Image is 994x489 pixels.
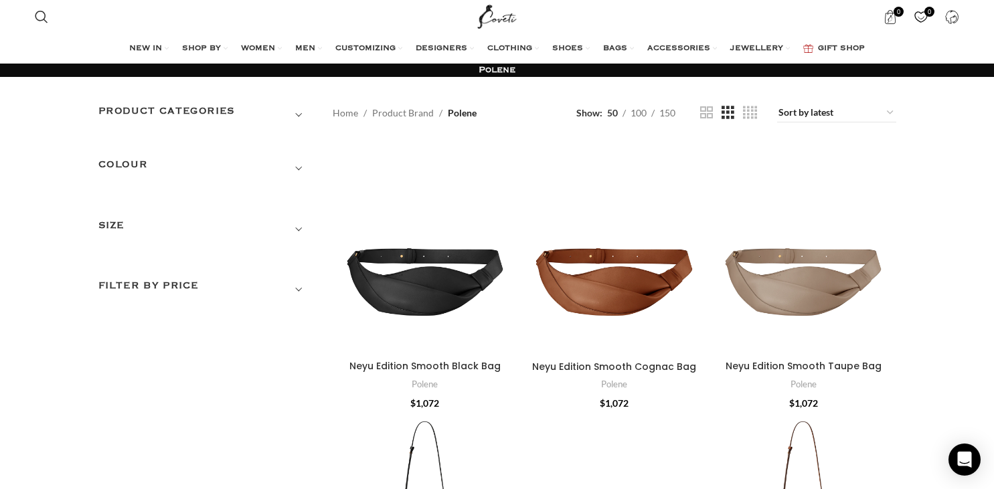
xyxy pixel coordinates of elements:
[647,35,717,62] a: ACCESSORIES
[335,43,396,54] span: CUSTOMIZING
[241,43,275,54] span: WOMEN
[730,35,790,62] a: JEWELLERY
[410,397,439,409] bdi: 1,072
[908,3,935,30] div: My Wishlist
[877,3,904,30] a: 0
[475,10,519,21] a: Site logo
[803,44,813,53] img: GiftBag
[349,359,501,373] a: Neyu Edition Smooth Black Bag
[98,218,313,241] h3: SIZE
[552,35,590,62] a: SHOES
[98,104,313,126] h3: Product categories
[894,7,904,17] span: 0
[129,43,162,54] span: NEW IN
[726,359,882,373] a: Neyu Edition Smooth Taupe Bag
[241,35,282,62] a: WOMEN
[791,378,817,391] a: Polene
[98,278,313,301] h3: Filter by price
[532,360,696,373] a: Neyu Edition Smooth Cognac Bag
[647,43,710,54] span: ACCESSORIES
[600,397,629,409] bdi: 1,072
[603,35,634,62] a: BAGS
[600,397,605,409] span: $
[28,3,55,30] a: Search
[552,43,583,54] span: SHOES
[335,35,402,62] a: CUSTOMIZING
[521,142,707,355] a: Neyu Edition Smooth Cognac Bag
[98,157,313,180] h3: COLOUR
[789,397,818,409] bdi: 1,072
[129,35,169,62] a: NEW IN
[601,378,627,391] a: Polene
[730,43,783,54] span: JEWELLERY
[818,43,865,54] span: GIFT SHOP
[295,43,315,54] span: MEN
[295,35,322,62] a: MEN
[410,397,416,409] span: $
[487,43,532,54] span: CLOTHING
[924,7,934,17] span: 0
[711,142,896,354] a: Neyu Edition Smooth Taupe Bag
[948,444,981,476] div: Open Intercom Messenger
[182,35,228,62] a: SHOP BY
[416,35,474,62] a: DESIGNERS
[908,3,935,30] a: 0
[412,378,438,391] a: Polene
[789,397,795,409] span: $
[182,43,221,54] span: SHOP BY
[28,35,966,62] div: Main navigation
[603,43,627,54] span: BAGS
[487,35,539,62] a: CLOTHING
[416,43,467,54] span: DESIGNERS
[333,142,518,354] a: Neyu Edition Smooth Black Bag
[803,35,865,62] a: GIFT SHOP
